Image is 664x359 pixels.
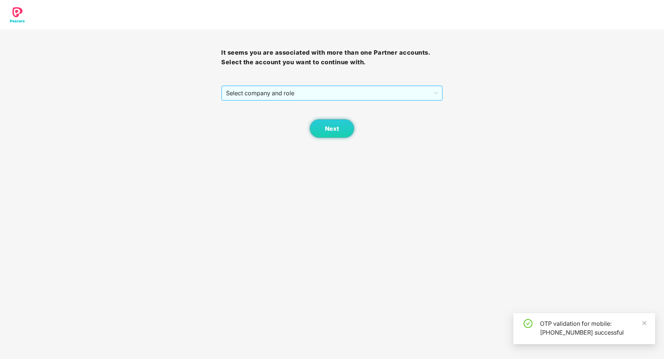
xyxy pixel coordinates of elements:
[642,321,647,326] span: close
[226,86,438,100] span: Select company and role
[310,119,354,138] button: Next
[524,319,533,328] span: check-circle
[540,319,646,337] div: OTP validation for mobile: [PHONE_NUMBER] successful
[221,48,442,67] h3: It seems you are associated with more than one Partner accounts. Select the account you want to c...
[325,125,339,132] span: Next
